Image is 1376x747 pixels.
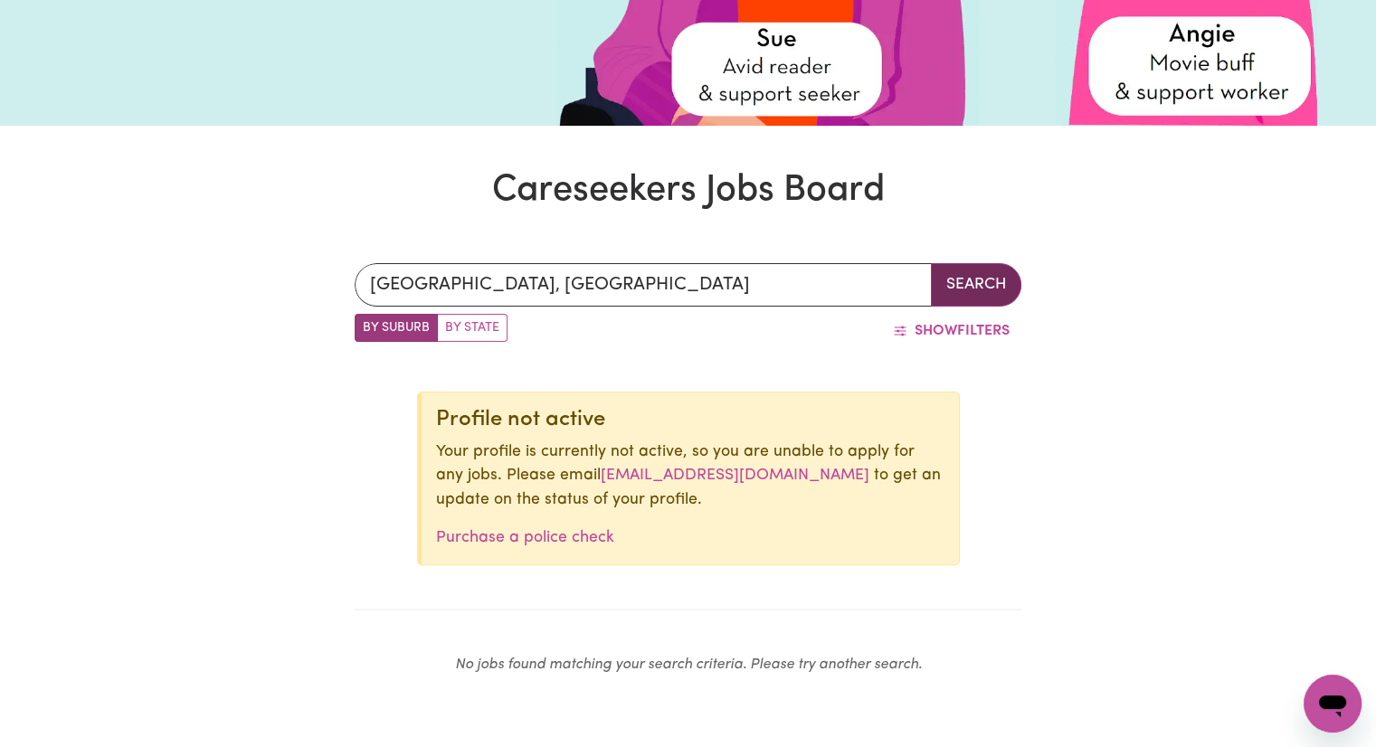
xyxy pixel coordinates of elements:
button: Search [931,263,1021,307]
label: Search by suburb/post code [355,314,438,342]
p: Your profile is currently not active, so you are unable to apply for any jobs. Please email to ge... [436,440,944,512]
div: Profile not active [436,407,944,433]
span: Show [915,324,957,338]
label: Search by state [437,314,508,342]
input: Enter a suburb or postcode [355,263,932,307]
iframe: To enrich screen reader interactions, please activate Accessibility in Grammarly extension settings [1304,675,1362,733]
a: Purchase a police check [436,530,614,545]
button: ShowFilters [881,314,1021,348]
a: [EMAIL_ADDRESS][DOMAIN_NAME] [601,468,869,483]
em: No jobs found matching your search criteria. Please try another search. [455,657,922,672]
